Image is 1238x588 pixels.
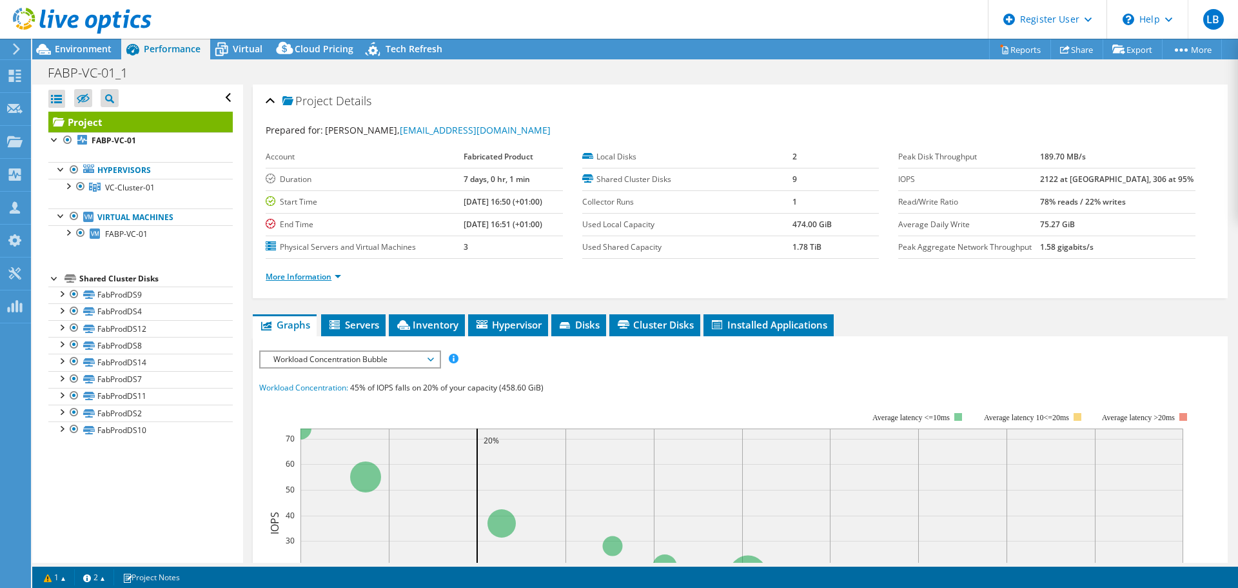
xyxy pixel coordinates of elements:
text: Average latency >20ms [1102,413,1175,422]
a: Project Notes [113,569,189,585]
span: Cloud Pricing [295,43,353,55]
text: 40 [286,510,295,521]
label: Account [266,150,464,163]
a: FabProdDS8 [48,337,233,354]
label: IOPS [898,173,1040,186]
span: Performance [144,43,201,55]
label: Prepared for: [266,124,323,136]
b: 1 [792,196,797,207]
a: FabProdDS2 [48,405,233,421]
label: Peak Disk Throughput [898,150,1040,163]
text: 70 [286,433,295,444]
span: FABP-VC-01 [105,228,148,239]
a: FABP-VC-01 [48,225,233,242]
label: Used Local Capacity [582,218,792,231]
tspan: Average latency <=10ms [872,413,950,422]
span: 45% of IOPS falls on 20% of your capacity (458.60 GiB) [350,382,544,393]
label: End Time [266,218,464,231]
span: Graphs [259,318,310,331]
text: IOPS [268,512,282,534]
span: Inventory [395,318,458,331]
b: 7 days, 0 hr, 1 min [464,174,530,185]
span: Virtual [233,43,262,55]
a: Reports [989,39,1051,59]
a: Project [48,112,233,132]
a: FabProdDS10 [48,421,233,438]
b: 189.70 MB/s [1040,151,1086,162]
b: 1.58 gigabits/s [1040,241,1094,252]
span: [PERSON_NAME], [325,124,551,136]
a: FabProdDS12 [48,320,233,337]
div: Shared Cluster Disks [79,271,233,287]
label: Collector Runs [582,196,792,208]
label: Local Disks [582,150,792,163]
a: More [1162,39,1222,59]
tspan: Average latency 10<=20ms [984,413,1069,422]
label: Read/Write Ratio [898,196,1040,208]
span: Workload Concentration: [259,382,348,393]
a: FABP-VC-01 [48,132,233,149]
label: Physical Servers and Virtual Machines [266,241,464,254]
a: FabProdDS11 [48,388,233,405]
a: 2 [74,569,114,585]
b: FABP-VC-01 [92,135,136,146]
a: FabProdDS9 [48,287,233,303]
a: Share [1050,39,1103,59]
text: 20% [484,435,499,446]
text: 30 [286,535,295,546]
text: 20 [286,561,295,572]
span: Details [336,93,371,108]
b: 75.27 GiB [1040,219,1075,230]
span: Installed Applications [710,318,827,331]
label: Used Shared Capacity [582,241,792,254]
a: More Information [266,271,341,282]
span: VC-Cluster-01 [105,182,155,193]
label: Shared Cluster Disks [582,173,792,186]
h1: FABP-VC-01_1 [42,66,148,80]
a: Hypervisors [48,162,233,179]
a: FabProdDS7 [48,371,233,388]
span: Cluster Disks [616,318,694,331]
b: 474.00 GiB [792,219,832,230]
b: 1.78 TiB [792,241,821,252]
label: Start Time [266,196,464,208]
b: [DATE] 16:51 (+01:00) [464,219,542,230]
a: VC-Cluster-01 [48,179,233,196]
label: Duration [266,173,464,186]
b: [DATE] 16:50 (+01:00) [464,196,542,207]
b: 2 [792,151,797,162]
span: Project [282,95,333,108]
text: 60 [286,458,295,469]
span: LB [1203,9,1224,30]
span: Tech Refresh [386,43,442,55]
b: Fabricated Product [464,151,533,162]
span: Disks [558,318,600,331]
b: 2122 at [GEOGRAPHIC_DATA], 306 at 95% [1040,174,1194,185]
a: [EMAIL_ADDRESS][DOMAIN_NAME] [400,124,551,136]
span: Workload Concentration Bubble [267,352,433,367]
a: FabProdDS14 [48,354,233,370]
a: Export [1103,39,1163,59]
span: Environment [55,43,112,55]
svg: \n [1123,14,1134,25]
label: Average Daily Write [898,218,1040,231]
span: Hypervisor [475,318,542,331]
text: 50 [286,484,295,495]
b: 78% reads / 22% writes [1040,196,1126,207]
a: Virtual Machines [48,208,233,225]
b: 3 [464,241,468,252]
label: Peak Aggregate Network Throughput [898,241,1040,254]
b: 9 [792,174,797,185]
a: FabProdDS4 [48,303,233,320]
span: Servers [328,318,379,331]
a: 1 [35,569,75,585]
